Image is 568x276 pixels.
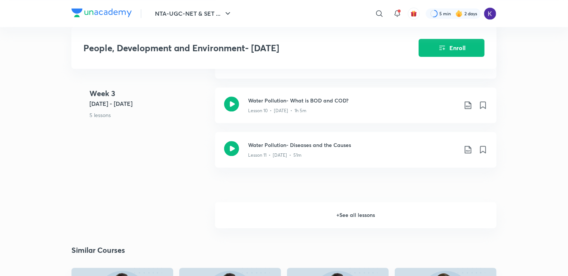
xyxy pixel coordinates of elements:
img: Company Logo [71,8,132,17]
h3: Water Pollution- Diseases and the Causes [248,141,458,149]
p: Lesson 10 • [DATE] • 1h 5m [248,107,306,114]
img: kanishka hemani [484,7,497,20]
a: Water Pollution- Diseases and the CausesLesson 11 • [DATE] • 51m [215,132,497,177]
p: Lesson 11 • [DATE] • 51m [248,152,302,159]
button: avatar [408,7,420,19]
h2: Similar Courses [71,245,125,256]
p: 5 lessons [89,111,209,119]
button: Enroll [419,39,485,57]
img: streak [455,10,463,17]
img: avatar [410,10,417,17]
h3: People, Development and Environment- [DATE] [83,43,376,53]
h4: Week 3 [89,88,209,99]
a: Water Pollution- What is BOD and COD?Lesson 10 • [DATE] • 1h 5m [215,88,497,132]
h5: [DATE] - [DATE] [89,99,209,108]
h3: Water Pollution- What is BOD and COD? [248,96,458,104]
h6: + See all lessons [215,202,497,228]
a: Company Logo [71,8,132,19]
button: NTA-UGC-NET & SET ... [150,6,237,21]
